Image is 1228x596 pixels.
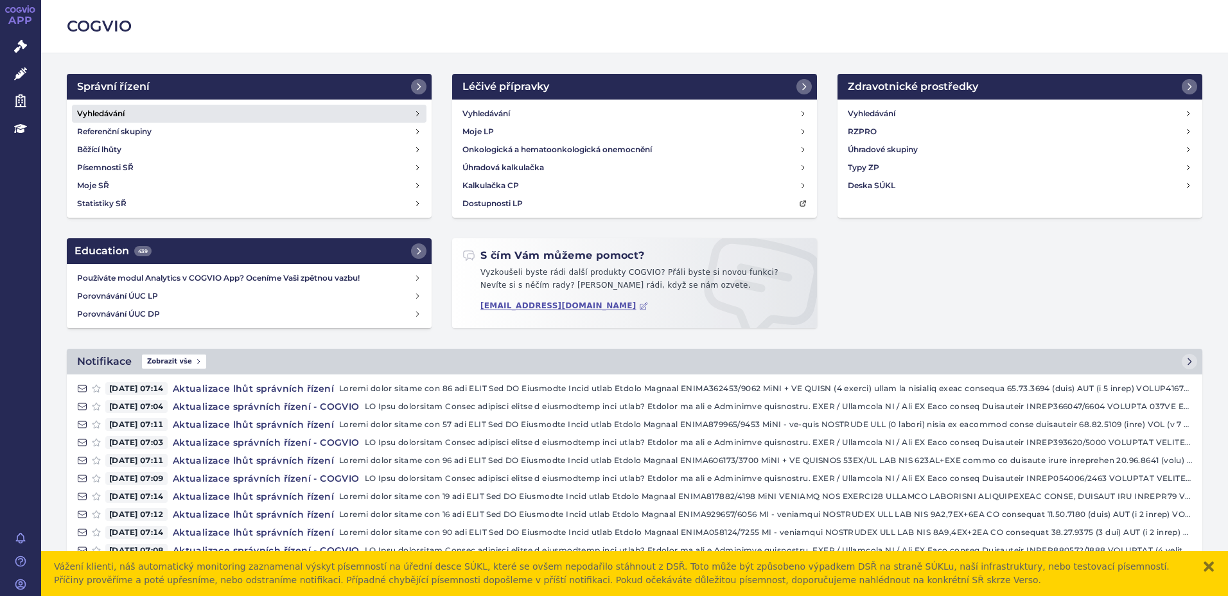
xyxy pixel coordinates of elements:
h4: Aktualizace lhůt správních řízení [168,454,339,467]
h4: Aktualizace lhůt správních řízení [168,382,339,395]
p: LO Ipsu dolorsitam Consec adipisci elitse d eiusmodtemp inci utlab? Etdolor ma ali e Adminimve qu... [365,400,1192,413]
a: Úhradová kalkulačka [457,159,812,177]
span: [DATE] 07:04 [105,400,168,413]
h4: Typy ZP [848,161,879,174]
button: zavřít [1202,560,1215,573]
span: [DATE] 07:14 [105,526,168,539]
a: Úhradové skupiny [843,141,1197,159]
a: Vyhledávání [72,105,426,123]
h4: Úhradová kalkulačka [462,161,544,174]
a: Deska SÚKL [843,177,1197,195]
a: Vyhledávání [843,105,1197,123]
h4: Používáte modul Analytics v COGVIO App? Oceníme Vaši zpětnou vazbu! [77,272,414,285]
a: Moje SŘ [72,177,426,195]
h4: Aktualizace správních řízení - COGVIO [168,400,365,413]
p: Loremi dolor sitame con 86 adi ELIT Sed DO Eiusmodte Incid utlab Etdolo Magnaal ENIMA362453/9062 ... [339,382,1192,395]
h4: Porovnávání ÚUC LP [77,290,414,302]
a: Typy ZP [843,159,1197,177]
p: LO Ipsu dolorsitam Consec adipisci elitse d eiusmodtemp inci utlab? Etdolor ma ali e Adminimve qu... [365,472,1192,485]
a: Dostupnosti LP [457,195,812,213]
span: [DATE] 07:03 [105,436,168,449]
h4: Moje SŘ [77,179,109,192]
p: LO Ipsu dolorsitam Consec adipisci elitse d eiusmodtemp inci utlab? Etdolor ma ali e Adminimve qu... [365,436,1192,449]
h4: Aktualizace lhůt správních řízení [168,508,339,521]
a: Zdravotnické prostředky [838,74,1202,100]
h4: Písemnosti SŘ [77,161,134,174]
p: LO Ipsu dolorsitam Consec adipisci elitse d eiusmodtemp inci utlab? Etdolor ma ali e Adminimve qu... [365,544,1192,557]
a: Běžící lhůty [72,141,426,159]
a: [EMAIL_ADDRESS][DOMAIN_NAME] [480,301,648,311]
a: Písemnosti SŘ [72,159,426,177]
span: [DATE] 07:14 [105,490,168,503]
p: Loremi dolor sitame con 16 adi ELIT Sed DO Eiusmodte Incid utlab Etdolo Magnaal ENIMA929657/6056 ... [339,508,1192,521]
a: Referenční skupiny [72,123,426,141]
h4: Aktualizace správních řízení - COGVIO [168,544,365,557]
h2: Správní řízení [77,79,150,94]
h4: Aktualizace lhůt správních řízení [168,490,339,503]
p: Loremi dolor sitame con 96 adi ELIT Sed DO Eiusmodte Incid utlab Etdolo Magnaal ENIMA606173/3700 ... [339,454,1192,467]
h2: Education [75,243,152,259]
h4: Porovnávání ÚUC DP [77,308,414,320]
span: [DATE] 07:08 [105,544,168,557]
a: NotifikaceZobrazit vše [67,349,1202,374]
h4: RZPRO [848,125,877,138]
a: Správní řízení [67,74,432,100]
a: Porovnávání ÚUC LP [72,287,426,305]
span: [DATE] 07:09 [105,472,168,485]
h4: Vyhledávání [848,107,895,120]
h4: Referenční skupiny [77,125,152,138]
p: Vyzkoušeli byste rádi další produkty COGVIO? Přáli byste si novou funkci? Nevíte si s něčím rady?... [462,267,807,297]
h4: Aktualizace lhůt správních řízení [168,526,339,539]
a: Porovnávání ÚUC DP [72,305,426,323]
h4: Běžící lhůty [77,143,121,156]
span: [DATE] 07:14 [105,382,168,395]
h2: S čím Vám můžeme pomoct? [462,249,645,263]
h4: Onkologická a hematoonkologická onemocnění [462,143,652,156]
span: 439 [134,246,152,256]
h4: Statistiky SŘ [77,197,127,210]
h4: Vyhledávání [462,107,510,120]
h4: Vyhledávání [77,107,125,120]
p: Loremi dolor sitame con 19 adi ELIT Sed DO Eiusmodte Incid utlab Etdolo Magnaal ENIMA817882/4198 ... [339,490,1192,503]
p: Loremi dolor sitame con 90 adi ELIT Sed DO Eiusmodte Incid utlab Etdolo Magnaal ENIMA058124/7255 ... [339,526,1192,539]
div: Vážení klienti, náš automatický monitoring zaznamenal výskyt písemností na úřední desce SÚKL, kte... [54,560,1189,587]
h2: Notifikace [77,354,132,369]
h4: Aktualizace správních řízení - COGVIO [168,436,365,449]
h2: Léčivé přípravky [462,79,549,94]
h2: Zdravotnické prostředky [848,79,978,94]
a: Onkologická a hematoonkologická onemocnění [457,141,812,159]
a: Léčivé přípravky [452,74,817,100]
h4: Moje LP [462,125,494,138]
h4: Dostupnosti LP [462,197,523,210]
span: Zobrazit vše [142,355,206,369]
a: Moje LP [457,123,812,141]
h4: Deska SÚKL [848,179,895,192]
a: RZPRO [843,123,1197,141]
h4: Aktualizace lhůt správních řízení [168,418,339,431]
a: Kalkulačka CP [457,177,812,195]
p: Loremi dolor sitame con 57 adi ELIT Sed DO Eiusmodte Incid utlab Etdolo Magnaal ENIMA879965/9453 ... [339,418,1192,431]
a: Education439 [67,238,432,264]
h4: Úhradové skupiny [848,143,918,156]
h4: Aktualizace správních řízení - COGVIO [168,472,365,485]
h4: Kalkulačka CP [462,179,519,192]
span: [DATE] 07:11 [105,454,168,467]
a: Statistiky SŘ [72,195,426,213]
span: [DATE] 07:12 [105,508,168,521]
h2: COGVIO [67,15,1202,37]
a: Vyhledávání [457,105,812,123]
a: Používáte modul Analytics v COGVIO App? Oceníme Vaši zpětnou vazbu! [72,269,426,287]
span: [DATE] 07:11 [105,418,168,431]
